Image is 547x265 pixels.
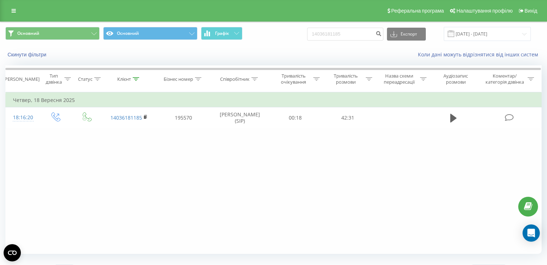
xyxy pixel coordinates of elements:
div: Бізнес номер [164,76,193,82]
button: Графік [201,27,242,40]
a: Коли дані можуть відрізнятися вiд інших систем [418,51,542,58]
div: Коментар/категорія дзвінка [484,73,526,85]
input: Пошук за номером [307,28,383,41]
div: Клієнт [117,76,131,82]
span: Налаштування профілю [456,8,512,14]
button: Open CMP widget [4,244,21,261]
div: 18:16:20 [13,111,32,125]
span: Графік [215,31,229,36]
div: Open Intercom Messenger [523,224,540,242]
a: 14036181185 [110,114,142,121]
span: Основний [17,31,39,36]
button: Експорт [387,28,426,41]
div: Статус [78,76,92,82]
td: 195570 [156,107,210,128]
span: Вихід [525,8,537,14]
div: Тривалість очікування [276,73,312,85]
button: Основний [5,27,100,40]
div: Тип дзвінка [45,73,62,85]
div: Тривалість розмови [328,73,364,85]
td: [PERSON_NAME] (SIP) [211,107,269,128]
div: [PERSON_NAME] [3,76,40,82]
td: 42:31 [322,107,374,128]
button: Основний [103,27,197,40]
div: Аудіозапис розмови [435,73,477,85]
td: 00:18 [269,107,322,128]
td: Четвер, 18 Вересня 2025 [6,93,542,107]
div: Назва схеми переадресації [380,73,418,85]
div: Співробітник [220,76,250,82]
button: Скинути фільтри [5,51,50,58]
span: Реферальна програма [391,8,444,14]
